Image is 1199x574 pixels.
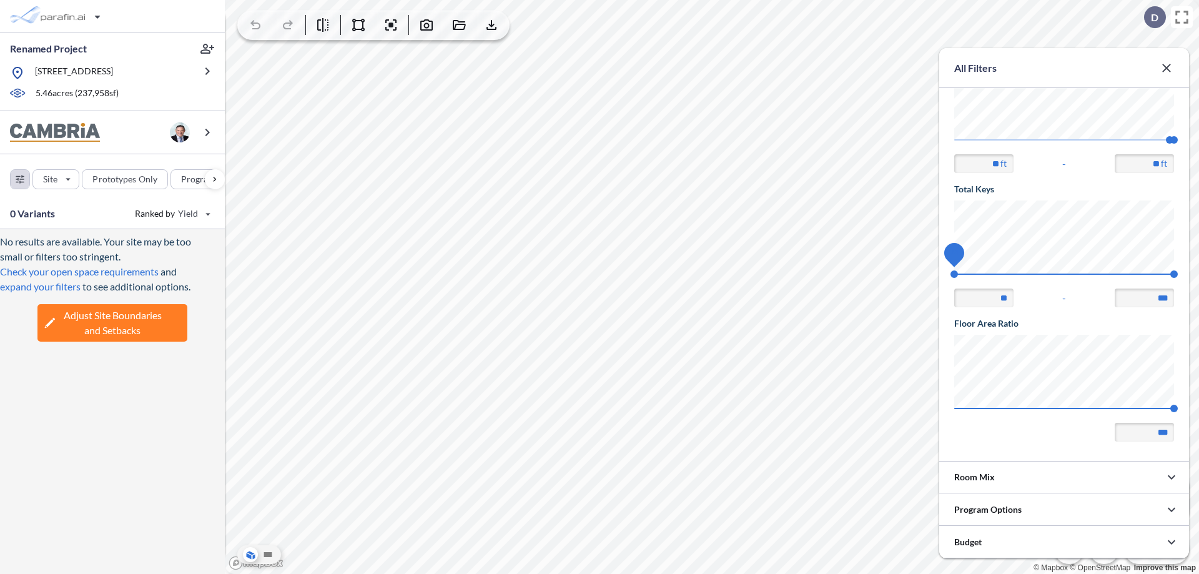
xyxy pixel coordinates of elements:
[1034,563,1068,572] a: Mapbox
[43,173,57,186] p: Site
[229,556,284,570] a: Mapbox homepage
[1151,12,1158,23] p: D
[82,169,168,189] button: Prototypes Only
[954,536,982,548] p: Budget
[954,289,1174,307] div: -
[954,317,1174,330] h5: Floor Area Ratio
[954,183,1174,195] h5: Total Keys
[10,206,56,221] p: 0 Variants
[37,304,187,342] button: Adjust Site Boundariesand Setbacks
[954,61,997,76] p: All Filters
[260,547,275,562] button: Site Plan
[1134,563,1196,572] a: Improve this map
[1161,157,1167,170] label: ft
[181,173,216,186] p: Program
[10,42,87,56] p: Renamed Project
[954,471,995,483] p: Room Mix
[92,173,157,186] p: Prototypes Only
[36,87,119,101] p: 5.46 acres ( 237,958 sf)
[954,503,1022,516] p: Program Options
[243,547,258,562] button: Aerial View
[1070,563,1130,572] a: OpenStreetMap
[170,169,238,189] button: Program
[170,122,190,142] img: user logo
[32,169,79,189] button: Site
[64,308,162,338] span: Adjust Site Boundaries and Setbacks
[125,204,219,224] button: Ranked by Yield
[950,249,959,257] span: 74
[35,65,113,81] p: [STREET_ADDRESS]
[1000,157,1007,170] label: ft
[10,123,100,142] img: BrandImage
[954,154,1174,173] div: -
[178,207,199,220] span: Yield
